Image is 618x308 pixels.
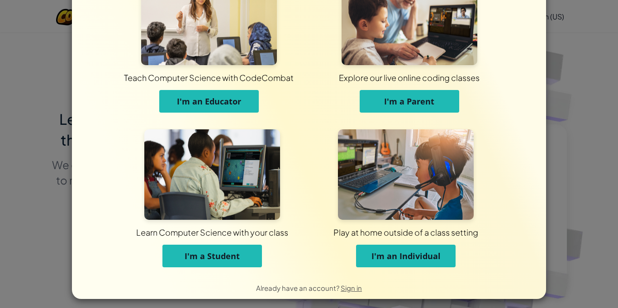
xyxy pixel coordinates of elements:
[162,245,262,267] button: I'm a Student
[360,90,459,113] button: I'm a Parent
[384,96,434,107] span: I'm a Parent
[185,251,240,261] span: I'm a Student
[159,90,259,113] button: I'm an Educator
[144,129,280,220] img: For Students
[356,245,456,267] button: I'm an Individual
[338,129,474,220] img: For Individuals
[341,284,362,292] a: Sign in
[177,96,241,107] span: I'm an Educator
[256,284,341,292] span: Already have an account?
[371,251,441,261] span: I'm an Individual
